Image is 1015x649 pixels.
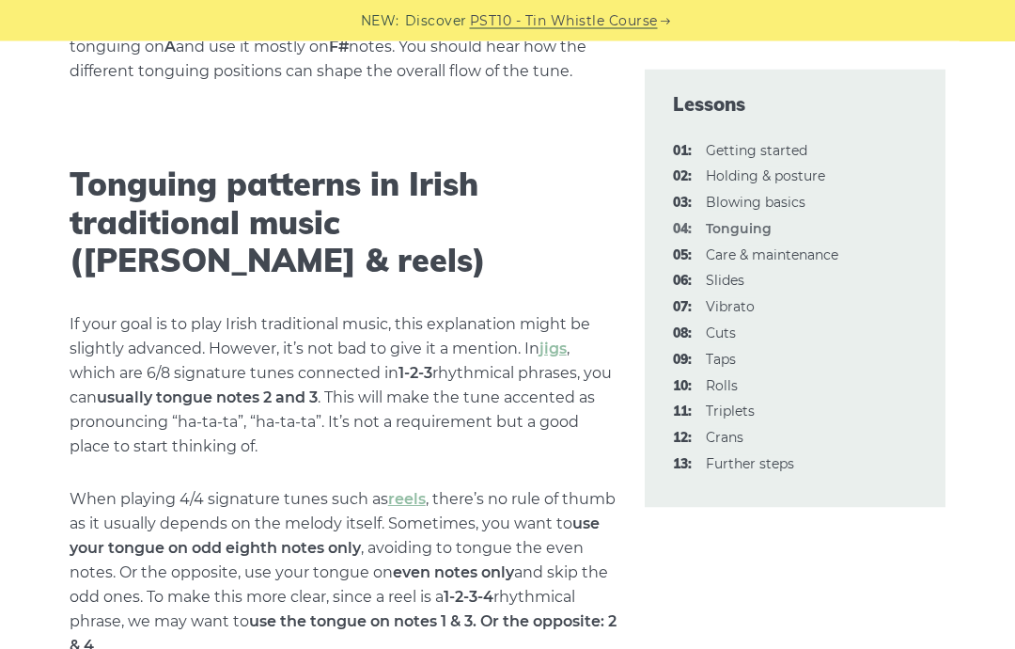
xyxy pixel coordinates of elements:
[97,389,318,407] strong: usually tongue notes 2 and 3
[673,218,692,241] span: 04:
[444,589,493,607] strong: 1-2-3-4
[706,298,755,315] a: 07:Vibrato
[393,564,514,582] strong: even notes only
[673,453,692,476] span: 13:
[405,10,467,32] span: Discover
[329,39,349,56] strong: F#
[361,10,399,32] span: NEW:
[706,142,807,159] a: 01:Getting started
[673,166,692,188] span: 02:
[706,377,738,394] a: 10:Rolls
[673,140,692,163] span: 01:
[673,401,692,423] span: 11:
[673,375,692,398] span: 10:
[164,39,176,56] strong: A
[673,427,692,450] span: 12:
[706,220,772,237] strong: Tonguing
[706,194,805,211] a: 03:Blowing basics
[673,323,692,345] span: 08:
[706,403,755,419] a: 11:Triplets
[706,246,838,263] a: 05:Care & maintenance
[673,91,917,118] span: Lessons
[706,429,743,446] a: 12:Crans
[673,296,692,319] span: 07:
[706,324,736,341] a: 08:Cuts
[706,351,736,368] a: 09:Taps
[673,245,692,267] span: 05:
[706,167,825,184] a: 02:Holding & posture
[70,515,600,558] strong: use your tongue on odd eighth notes only
[398,365,432,383] strong: 1-2-3
[706,272,744,289] a: 06:Slides
[388,491,426,509] a: reels
[673,192,692,214] span: 03:
[470,10,658,32] a: PST10 - Tin Whistle Course
[70,313,617,460] p: If your goal is to play Irish traditional music, this explanation might be slightly advanced. How...
[70,166,617,281] h2: Tonguing patterns in Irish traditional music ([PERSON_NAME] & reels)
[673,349,692,372] span: 09:
[673,270,692,293] span: 06:
[706,455,794,472] a: 13:Further steps
[539,340,567,358] a: jigs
